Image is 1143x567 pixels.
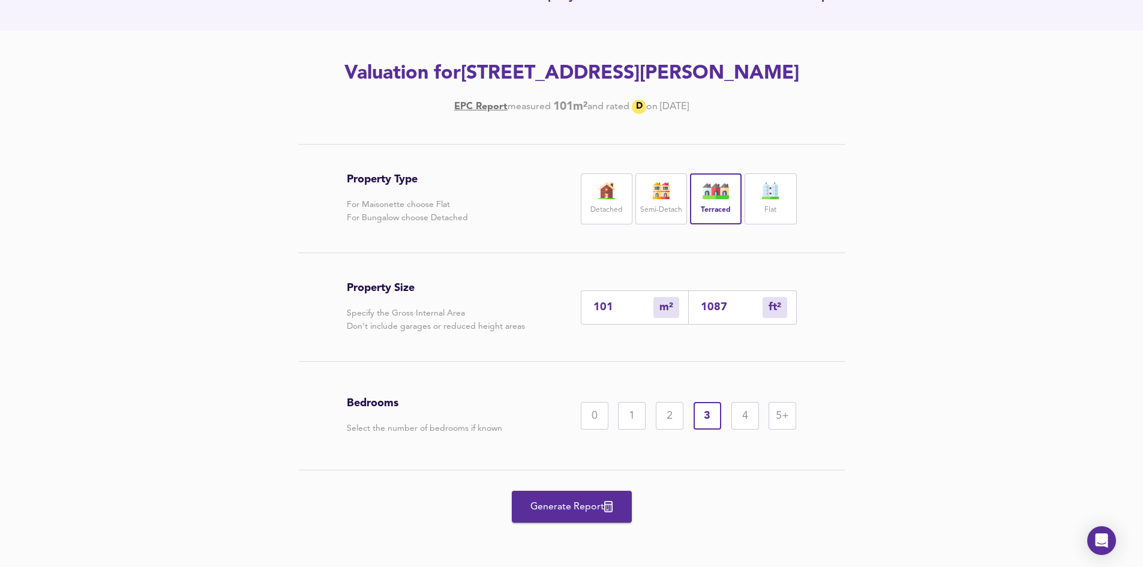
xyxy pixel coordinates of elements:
input: Enter sqm [593,301,653,314]
div: Detached [581,173,632,224]
span: Generate Report [524,499,620,515]
div: [DATE] [454,100,689,114]
label: Flat [764,203,776,218]
div: Terraced [690,173,742,224]
img: house-icon [701,182,731,199]
p: For Maisonette choose Flat For Bungalow choose Detached [347,198,468,224]
b: 101 m² [553,100,587,113]
img: flat-icon [755,182,785,199]
div: 1 [618,402,646,430]
label: Terraced [701,203,731,218]
h2: Valuation for [STREET_ADDRESS][PERSON_NAME] [232,61,911,87]
div: 2 [656,402,683,430]
div: 5+ [769,402,796,430]
div: Semi-Detach [635,173,687,224]
p: Select the number of bedrooms if known [347,422,502,435]
img: house-icon [592,182,622,199]
div: on [646,100,658,113]
label: Detached [590,203,622,218]
div: Open Intercom Messenger [1087,526,1116,555]
div: m² [763,297,787,318]
div: m² [653,297,679,318]
h3: Property Size [347,281,525,295]
img: house-icon [646,182,676,199]
h3: Bedrooms [347,397,502,410]
div: and rated [587,100,629,113]
h3: Property Type [347,173,468,186]
label: Semi-Detach [640,203,682,218]
div: 3 [694,402,721,430]
div: Flat [745,173,796,224]
button: Generate Report [512,491,632,523]
div: D [632,100,646,114]
p: Specify the Gross Internal Area Don't include garages or reduced height areas [347,307,525,333]
div: measured [508,100,551,113]
div: 4 [731,402,759,430]
a: EPC Report [454,100,508,113]
div: 0 [581,402,608,430]
input: Sqft [701,301,763,314]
